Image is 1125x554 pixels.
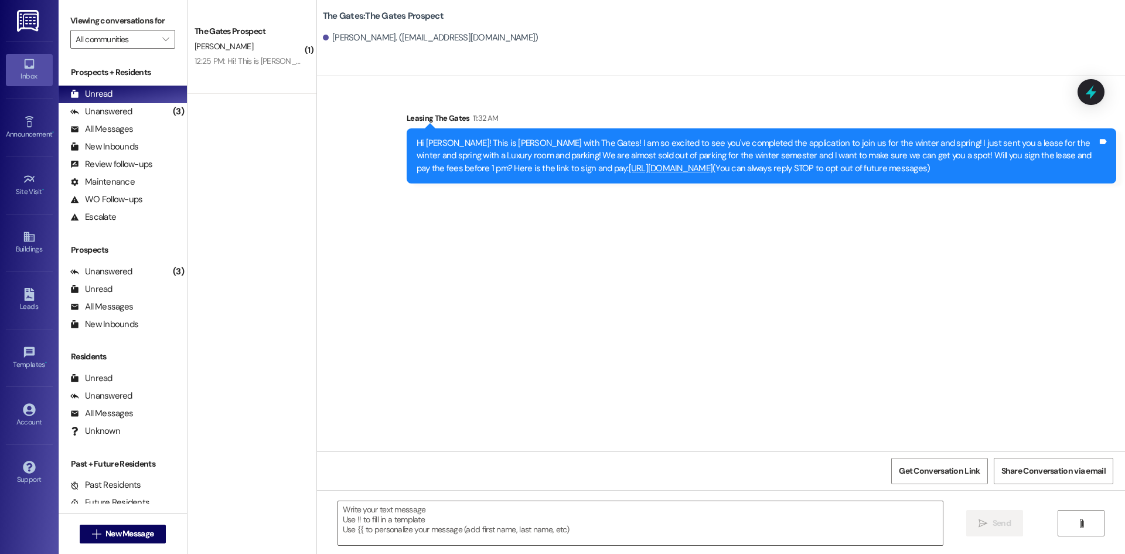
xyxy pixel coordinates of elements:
div: Escalate [70,211,116,223]
a: Support [6,457,53,489]
i:  [979,519,987,528]
span: Share Conversation via email [1001,465,1106,477]
a: Leads [6,284,53,316]
div: Unanswered [70,390,132,402]
div: Future Residents [70,497,149,509]
div: The Gates Prospect [195,25,303,38]
button: Get Conversation Link [891,458,987,484]
b: The Gates: The Gates Prospect [323,10,444,22]
div: New Inbounds [70,318,138,331]
div: Prospects [59,244,187,256]
div: Residents [59,351,187,363]
i:  [92,529,101,539]
div: [PERSON_NAME]. ([EMAIL_ADDRESS][DOMAIN_NAME]) [323,32,538,44]
div: 11:32 AM [470,112,499,124]
div: Unread [70,372,112,385]
a: [URL][DOMAIN_NAME] [629,162,713,174]
div: 12:25 PM: Hi! This is [PERSON_NAME]. I left a box in a storage spot but I won’t be there until [D... [195,56,640,66]
div: Maintenance [70,176,135,188]
i:  [1077,519,1086,528]
div: Hi [PERSON_NAME]! This is [PERSON_NAME] with The Gates! I am so excited to see you've completed t... [417,137,1097,175]
div: Unread [70,88,112,100]
div: All Messages [70,123,133,135]
div: Prospects + Residents [59,66,187,79]
div: Review follow-ups [70,158,152,171]
div: Past Residents [70,479,141,491]
div: Leasing The Gates [407,112,1116,128]
div: Unanswered [70,266,132,278]
span: New Message [105,528,154,540]
a: Buildings [6,227,53,259]
span: • [45,359,47,367]
a: Inbox [6,54,53,86]
span: Send [993,517,1011,529]
input: All communities [76,30,156,49]
img: ResiDesk Logo [17,10,41,32]
span: • [52,128,54,137]
button: New Message [80,525,166,543]
button: Send [966,510,1023,536]
div: Unread [70,283,112,295]
a: Site Visit • [6,169,53,201]
a: Account [6,400,53,431]
div: WO Follow-ups [70,193,142,206]
div: Unanswered [70,106,132,118]
label: Viewing conversations for [70,12,175,30]
div: All Messages [70,301,133,313]
div: New Inbounds [70,141,138,153]
div: Unknown [70,425,120,437]
div: Past + Future Residents [59,458,187,470]
span: Get Conversation Link [899,465,980,477]
div: All Messages [70,407,133,420]
a: Templates • [6,342,53,374]
span: • [42,186,44,194]
span: [PERSON_NAME] [195,41,253,52]
div: (3) [170,103,187,121]
button: Share Conversation via email [994,458,1113,484]
div: (3) [170,263,187,281]
i:  [162,35,169,44]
